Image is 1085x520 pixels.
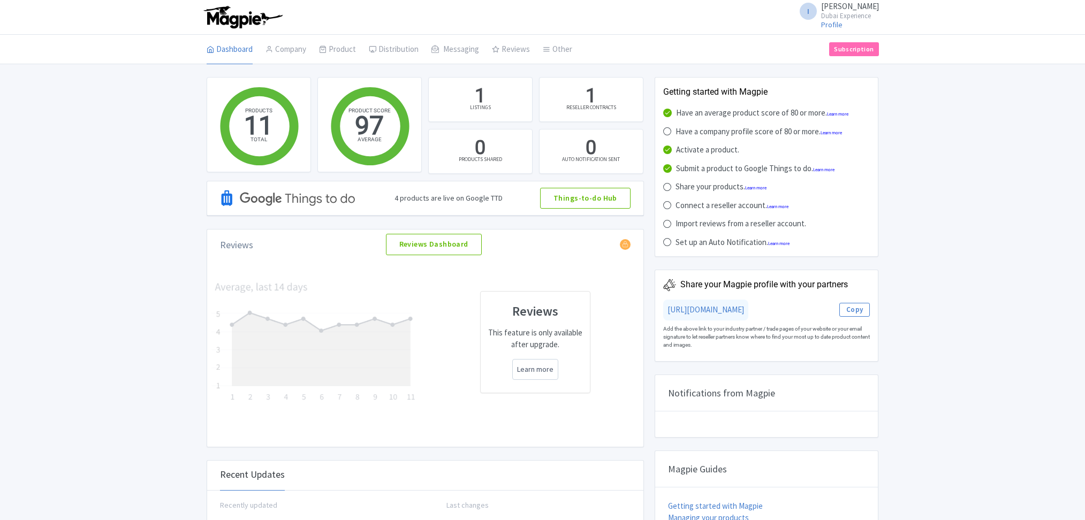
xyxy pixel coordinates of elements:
div: Notifications from Magpie [655,375,878,411]
a: Subscription [829,42,878,56]
a: 1 RESELLER CONTRACTS [539,77,643,122]
a: Other [543,35,572,65]
div: Reviews [220,238,253,252]
div: Set up an Auto Notification. [676,236,790,249]
a: Learn more [517,364,553,375]
a: Dashboard [207,35,253,65]
div: LISTINGS [470,103,491,111]
div: 1 [475,83,485,110]
a: Learn more [767,204,788,209]
div: 1 [586,83,596,110]
a: Getting started with Magpie [668,501,763,511]
a: 1 LISTINGS [428,77,533,122]
div: 0 [586,135,596,162]
div: Magpie Guides [655,451,878,487]
div: Connect a reseller account. [676,200,788,212]
a: Learn more [768,241,790,246]
a: Profile [821,20,843,29]
a: Distribution [369,35,419,65]
a: Reviews Dashboard [386,234,482,255]
a: 0 PRODUCTS SHARED [428,129,533,174]
a: Reviews [492,35,530,65]
div: 0 [475,135,485,162]
a: Learn more [827,112,848,117]
img: Google TTD [220,175,357,221]
a: [URL][DOMAIN_NAME] [667,304,744,315]
small: Dubai Experience [821,12,879,19]
h3: Reviews [487,304,583,318]
a: Learn more [745,186,767,190]
a: Product [319,35,356,65]
a: Learn more [813,167,834,172]
div: Activate a product. [676,144,739,156]
div: PRODUCTS SHARED [459,155,502,163]
div: Share your Magpie profile with your partners [680,278,848,291]
img: logo-ab69f6fb50320c5b225c76a69d11143b.png [201,5,284,29]
a: I [PERSON_NAME] Dubai Experience [793,2,879,19]
div: Import reviews from a reseller account. [676,218,806,230]
img: chart-62242baa53ac9495a133cd79f73327f1.png [211,281,419,403]
a: Learn more [821,131,842,135]
div: Add the above link to your industry partner / trade pages of your website or your email signature... [663,320,870,353]
div: Submit a product to Google Things to do. [676,163,834,175]
a: Company [265,35,306,65]
a: 0 AUTO NOTIFICATION SENT [539,129,643,174]
div: 4 products are live on Google TTD [394,193,503,204]
div: Last changes [425,500,631,511]
div: Recent Updates [220,458,285,491]
a: Things-to-do Hub [540,188,631,209]
a: Messaging [431,35,479,65]
div: Getting started with Magpie [663,86,870,98]
span: I [800,3,817,20]
div: Have a company profile score of 80 or more. [676,126,842,138]
div: Recently updated [220,500,426,511]
div: Have an average product score of 80 or more. [676,107,848,119]
div: RESELLER CONTRACTS [566,103,616,111]
p: This feature is only available after upgrade. [487,327,583,351]
span: [PERSON_NAME] [821,1,879,11]
button: Copy [839,303,870,317]
div: AUTO NOTIFICATION SENT [562,155,620,163]
div: Share your products. [676,181,767,193]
